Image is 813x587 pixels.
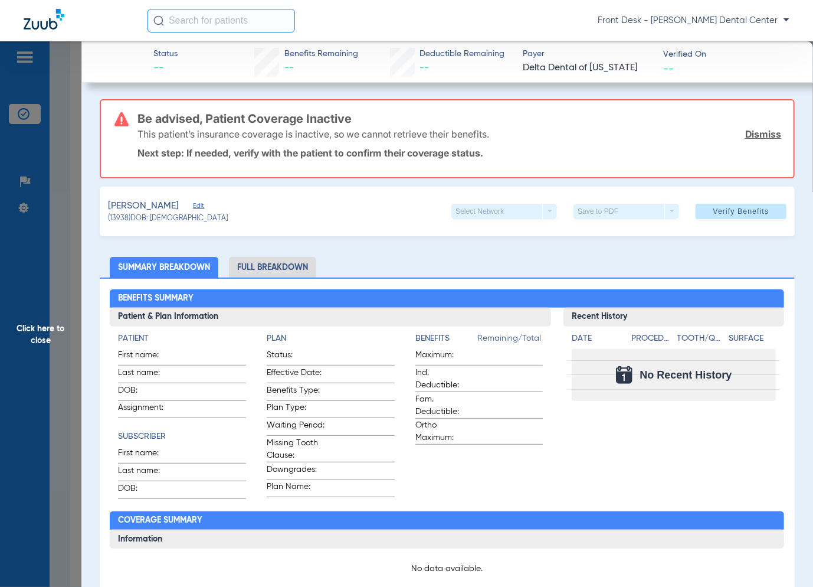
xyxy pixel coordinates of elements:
span: Missing Tooth Clause: [267,437,324,462]
span: Downgrades: [267,464,324,480]
span: -- [284,63,294,73]
img: Calendar [616,366,632,384]
span: Status [153,48,178,60]
span: Plan Type: [267,402,324,418]
h4: Patient [118,332,246,345]
app-breakdown-title: Procedure [631,332,673,349]
p: No data available. [118,563,776,575]
h2: Coverage Summary [110,511,784,530]
span: Maximum: [415,349,473,365]
span: -- [419,63,429,73]
span: Benefits Remaining [284,48,358,60]
span: -- [663,62,674,74]
span: First name: [118,349,176,365]
img: error-icon [114,112,129,126]
span: Ortho Maximum: [415,419,473,444]
h4: Surface [729,332,776,345]
span: Waiting Period: [267,419,324,435]
h2: Benefits Summary [110,289,784,308]
a: Dismiss [745,128,781,140]
span: Delta Dental of [US_STATE] [523,61,653,76]
span: Remaining/Total [477,332,543,349]
app-breakdown-title: Date [572,332,621,349]
span: Fam. Deductible: [415,393,473,418]
input: Search for patients [147,9,295,32]
span: DOB: [118,482,176,498]
button: Verify Benefits [696,204,786,219]
span: First name: [118,447,176,463]
span: DOB: [118,384,176,400]
span: (13938) DOB: [DEMOGRAPHIC_DATA] [108,214,228,224]
app-breakdown-title: Benefits [415,332,477,349]
span: Last name: [118,465,176,481]
h4: Subscriber [118,431,246,443]
h3: Recent History [563,308,784,327]
iframe: Chat Widget [754,530,813,587]
h4: Benefits [415,332,477,345]
span: Effective Date: [267,367,324,383]
app-breakdown-title: Surface [729,332,776,349]
p: This patient’s insurance coverage is inactive, so we cannot retrieve their benefits. [137,128,489,140]
span: -- [153,61,178,76]
p: Next step: If needed, verify with the patient to confirm their coverage status. [137,147,781,159]
span: [PERSON_NAME] [108,199,179,214]
h3: Patient & Plan Information [110,308,551,327]
span: Last name: [118,367,176,383]
h3: Information [110,530,784,549]
span: Verify Benefits [713,207,769,216]
span: No Recent History [640,369,732,381]
span: Status: [267,349,324,365]
li: Summary Breakdown [110,257,218,278]
span: Verified On [663,48,794,61]
img: Zuub Logo [24,9,64,30]
h4: Procedure [631,332,673,345]
span: Benefits Type: [267,384,324,400]
h4: Plan [267,332,395,345]
span: Front Desk - [PERSON_NAME] Dental Center [598,15,789,27]
span: Edit [193,202,204,213]
span: Plan Name: [267,481,324,497]
h4: Date [572,332,621,345]
span: Payer [523,48,653,60]
span: Assignment: [118,402,176,418]
li: Full Breakdown [229,257,316,278]
span: Ind. Deductible: [415,367,473,392]
app-breakdown-title: Tooth/Quad [677,332,725,349]
img: Search Icon [153,15,164,26]
h4: Tooth/Quad [677,332,725,345]
span: Deductible Remaining [419,48,504,60]
h3: Be advised, Patient Coverage Inactive [137,113,781,125]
